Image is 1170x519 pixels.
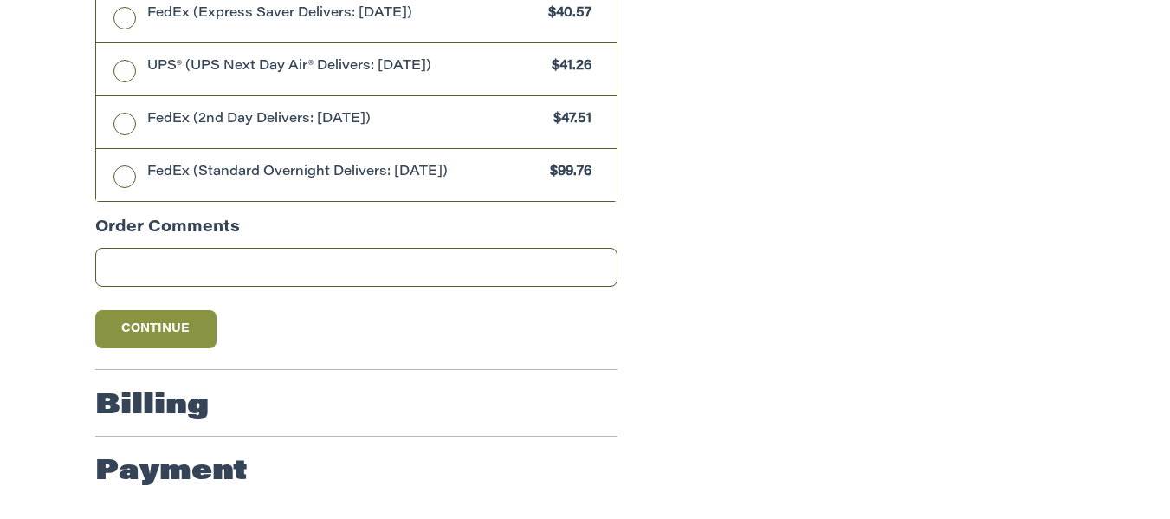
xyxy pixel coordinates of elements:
h2: Payment [95,455,248,490]
button: Continue [95,310,217,348]
span: UPS® (UPS Next Day Air® Delivers: [DATE]) [147,57,544,77]
span: $47.51 [545,110,591,130]
span: $99.76 [541,163,591,183]
h2: Billing [95,389,209,424]
span: FedEx (Express Saver Delivers: [DATE]) [147,4,540,24]
span: $41.26 [543,57,591,77]
span: $40.57 [540,4,591,24]
span: FedEx (2nd Day Delivers: [DATE]) [147,110,546,130]
legend: Order Comments [95,217,240,249]
span: FedEx (Standard Overnight Delivers: [DATE]) [147,163,542,183]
